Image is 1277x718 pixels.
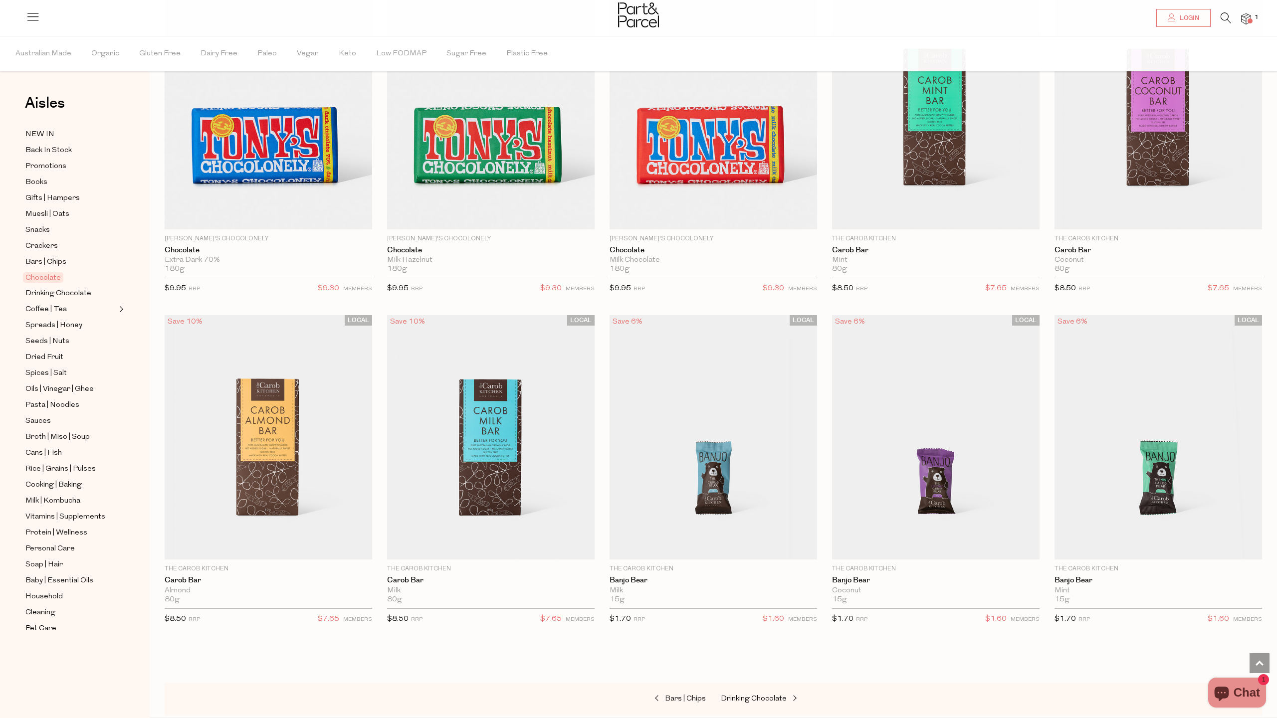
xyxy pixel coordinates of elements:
[25,447,62,459] span: Cans | Fish
[165,595,180,604] span: 80g
[139,36,181,71] span: Gluten Free
[1205,678,1269,710] inbox-online-store-chat: Shopify online store chat
[1055,615,1076,623] span: $1.70
[610,595,625,604] span: 15g
[165,564,372,573] p: The Carob Kitchen
[25,431,116,443] a: Broth | Miso | Soup
[856,286,867,292] small: RRP
[1055,586,1262,595] div: Mint
[387,265,407,274] span: 180g
[985,282,1007,295] span: $7.65
[634,286,645,292] small: RRP
[25,415,51,427] span: Sauces
[1177,14,1199,22] span: Login
[25,160,116,173] a: Promotions
[832,576,1040,585] a: Banjo Bear
[25,319,116,332] a: Spreads | Honey
[25,320,82,332] span: Spreads | Honey
[25,558,116,571] a: Soap | Hair
[387,285,409,292] span: $9.95
[566,286,595,292] small: MEMBERS
[1078,286,1090,292] small: RRP
[790,315,817,326] span: LOCAL
[606,693,706,706] a: Bars | Chips
[25,383,94,395] span: Oils | Vinegar | Ghee
[201,36,237,71] span: Dairy Free
[387,315,428,329] div: Save 10%
[387,615,409,623] span: $8.50
[257,36,277,71] span: Paleo
[832,595,847,604] span: 15g
[25,335,116,348] a: Seeds | Nuts
[721,693,821,706] a: Drinking Chocolate
[610,234,817,243] p: [PERSON_NAME]'s Chocolonely
[832,256,1040,265] div: Mint
[1055,315,1090,329] div: Save 6%
[1055,234,1262,243] p: The Carob Kitchen
[610,246,817,255] a: Chocolate
[25,542,116,555] a: Personal Care
[165,576,372,585] a: Carob Bar
[634,617,645,622] small: RRP
[1012,315,1040,326] span: LOCAL
[618,2,659,27] img: Part&Parcel
[165,234,372,243] p: [PERSON_NAME]'s Chocolonely
[25,622,116,635] a: Pet Care
[25,177,47,188] span: Books
[540,282,562,295] span: $9.30
[25,208,69,220] span: Muesli | Oats
[1233,617,1262,622] small: MEMBERS
[25,351,116,363] a: Dried Fruit
[25,161,66,173] span: Promotions
[25,623,56,635] span: Pet Care
[610,615,631,623] span: $1.70
[25,303,116,316] a: Coffee | Tea
[376,36,426,71] span: Low FODMAP
[165,315,372,560] img: Carob Bar
[25,272,116,284] a: Chocolate
[610,576,817,585] a: Banjo Bear
[91,36,119,71] span: Organic
[387,564,595,573] p: The Carob Kitchen
[117,303,124,315] button: Expand/Collapse Coffee | Tea
[25,287,116,300] a: Drinking Chocolate
[1011,617,1040,622] small: MEMBERS
[411,286,423,292] small: RRP
[25,176,116,188] a: Books
[985,613,1007,626] span: $1.60
[1233,286,1262,292] small: MEMBERS
[345,315,372,326] span: LOCAL
[25,591,63,603] span: Household
[25,304,67,316] span: Coffee | Tea
[856,617,867,622] small: RRP
[832,234,1040,243] p: The Carob Kitchen
[25,224,50,236] span: Snacks
[189,617,200,622] small: RRP
[610,265,630,274] span: 180g
[25,607,55,619] span: Cleaning
[763,282,784,295] span: $9.30
[1235,315,1262,326] span: LOCAL
[25,399,79,411] span: Pasta | Noodles
[297,36,319,71] span: Vegan
[832,586,1040,595] div: Coconut
[387,246,595,255] a: Chocolate
[832,285,853,292] span: $8.50
[1055,315,1262,560] img: Banjo Bear
[25,495,80,507] span: Milk | Kombucha
[567,315,595,326] span: LOCAL
[25,574,116,587] a: Baby | Essential Oils
[387,586,595,595] div: Milk
[1055,246,1262,255] a: Carob Bar
[165,246,372,255] a: Chocolate
[25,383,116,395] a: Oils | Vinegar | Ghee
[165,265,185,274] span: 180g
[343,286,372,292] small: MEMBERS
[25,92,65,114] span: Aisles
[25,590,116,603] a: Household
[25,256,66,268] span: Bars | Chips
[25,511,116,523] a: Vitamins | Supplements
[25,224,116,236] a: Snacks
[25,192,116,204] a: Gifts | Hampers
[25,575,93,587] span: Baby | Essential Oils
